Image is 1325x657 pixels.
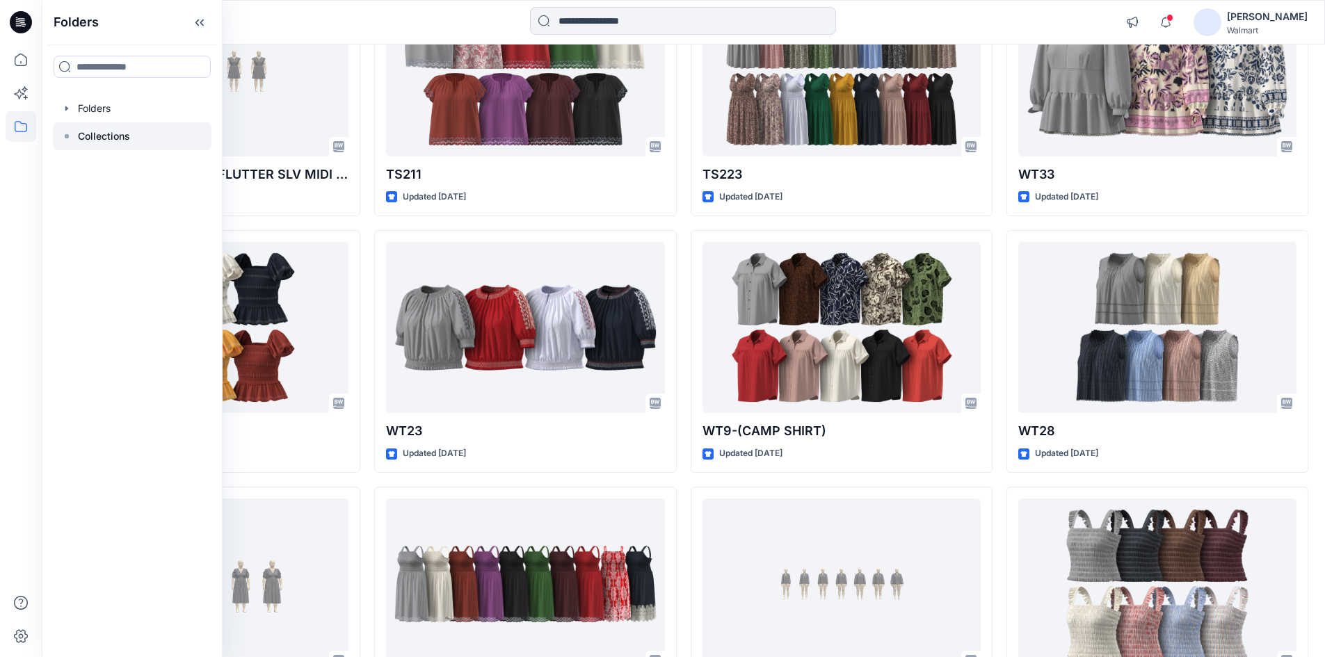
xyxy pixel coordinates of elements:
p: Updated [DATE] [403,190,466,204]
img: avatar [1194,8,1221,36]
p: WT28 [1018,421,1296,441]
p: TS211 [386,165,664,184]
p: WT33 [1018,165,1296,184]
a: WT9-(CAMP SHIRT) [702,242,981,414]
p: WT9-(CAMP SHIRT) [702,421,981,441]
a: WT28 [1018,242,1296,414]
a: WT23 [386,242,664,414]
div: Walmart [1227,25,1308,35]
p: Updated [DATE] [719,446,782,461]
p: Updated [DATE] [403,446,466,461]
p: Updated [DATE] [719,190,782,204]
p: Updated [DATE] [1035,446,1098,461]
p: Collections [78,128,130,145]
div: [PERSON_NAME] [1227,8,1308,25]
p: TS223 [702,165,981,184]
p: Updated [DATE] [1035,190,1098,204]
p: WT23 [386,421,664,441]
